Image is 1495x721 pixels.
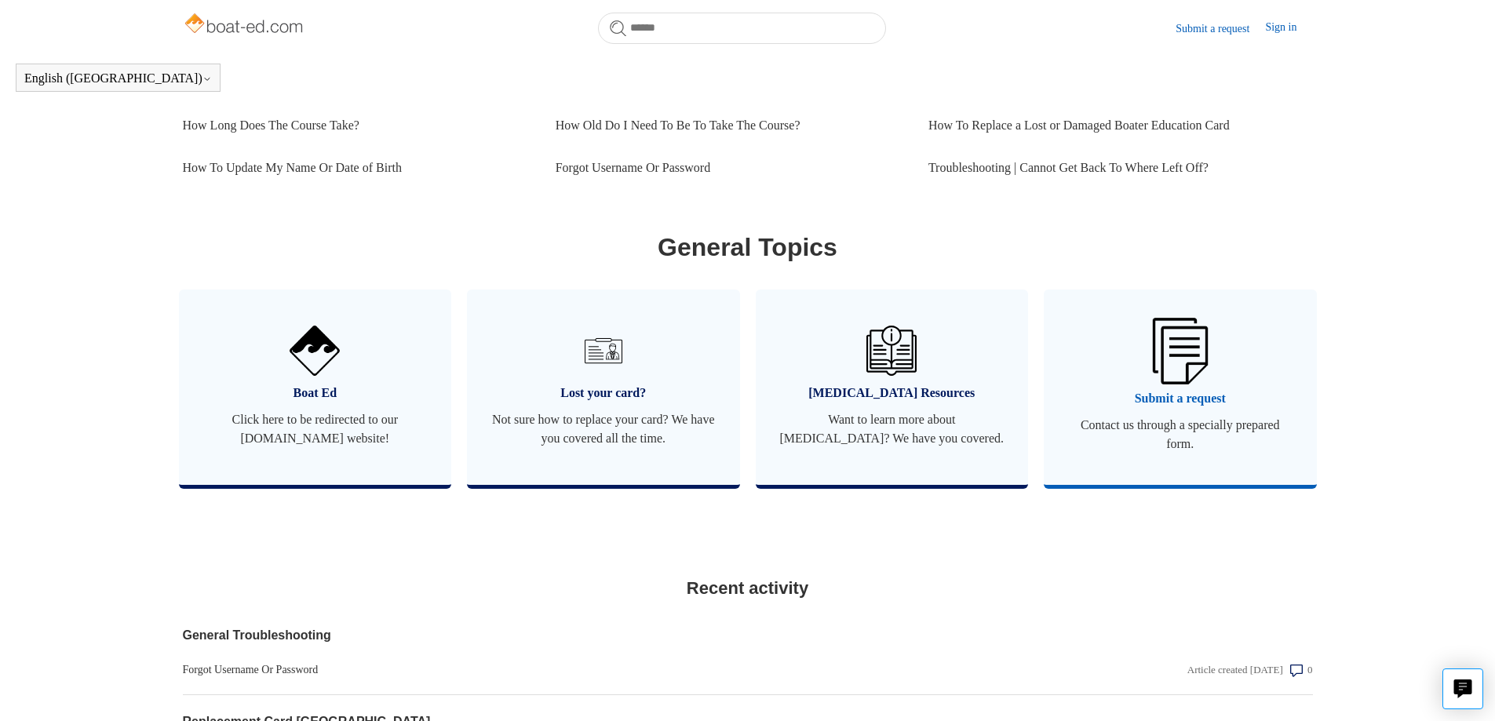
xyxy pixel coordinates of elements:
[556,104,905,147] a: How Old Do I Need To Be To Take The Course?
[183,626,974,645] a: General Troubleshooting
[598,13,886,44] input: Search
[779,410,1005,448] span: Want to learn more about [MEDICAL_DATA]? We have you covered.
[556,147,905,189] a: Forgot Username Or Password
[866,326,917,376] img: 01HZPCYVZMCNPYXCC0DPA2R54M
[183,104,532,147] a: How Long Does The Course Take?
[1442,668,1483,709] button: Live chat
[202,384,428,402] span: Boat Ed
[24,71,212,86] button: English ([GEOGRAPHIC_DATA])
[183,9,308,41] img: Boat-Ed Help Center home page
[1044,289,1317,485] a: Submit a request Contact us through a specially prepared form.
[1067,389,1293,408] span: Submit a request
[490,410,717,448] span: Not sure how to replace your card? We have you covered all the time.
[183,228,1313,266] h1: General Topics
[183,147,532,189] a: How To Update My Name Or Date of Birth
[1176,20,1265,37] a: Submit a request
[1265,19,1312,38] a: Sign in
[928,147,1301,189] a: Troubleshooting | Cannot Get Back To Where Left Off?
[1067,416,1293,453] span: Contact us through a specially prepared form.
[779,384,1005,402] span: [MEDICAL_DATA] Resources
[183,661,974,678] a: Forgot Username Or Password
[756,289,1029,485] a: [MEDICAL_DATA] Resources Want to learn more about [MEDICAL_DATA]? We have you covered.
[490,384,717,402] span: Lost your card?
[179,289,452,485] a: Boat Ed Click here to be redirected to our [DOMAIN_NAME] website!
[1153,318,1208,384] img: 01HZPCYW3NK71669VZTW7XY4G9
[578,326,629,376] img: 01HZPCYVT14CG9T703FEE4SFXC
[183,575,1313,601] h2: Recent activity
[290,326,340,376] img: 01HZPCYVNCVF44JPJQE4DN11EA
[467,289,740,485] a: Lost your card? Not sure how to replace your card? We have you covered all the time.
[1187,662,1283,678] div: Article created [DATE]
[928,104,1301,147] a: How To Replace a Lost or Damaged Boater Education Card
[202,410,428,448] span: Click here to be redirected to our [DOMAIN_NAME] website!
